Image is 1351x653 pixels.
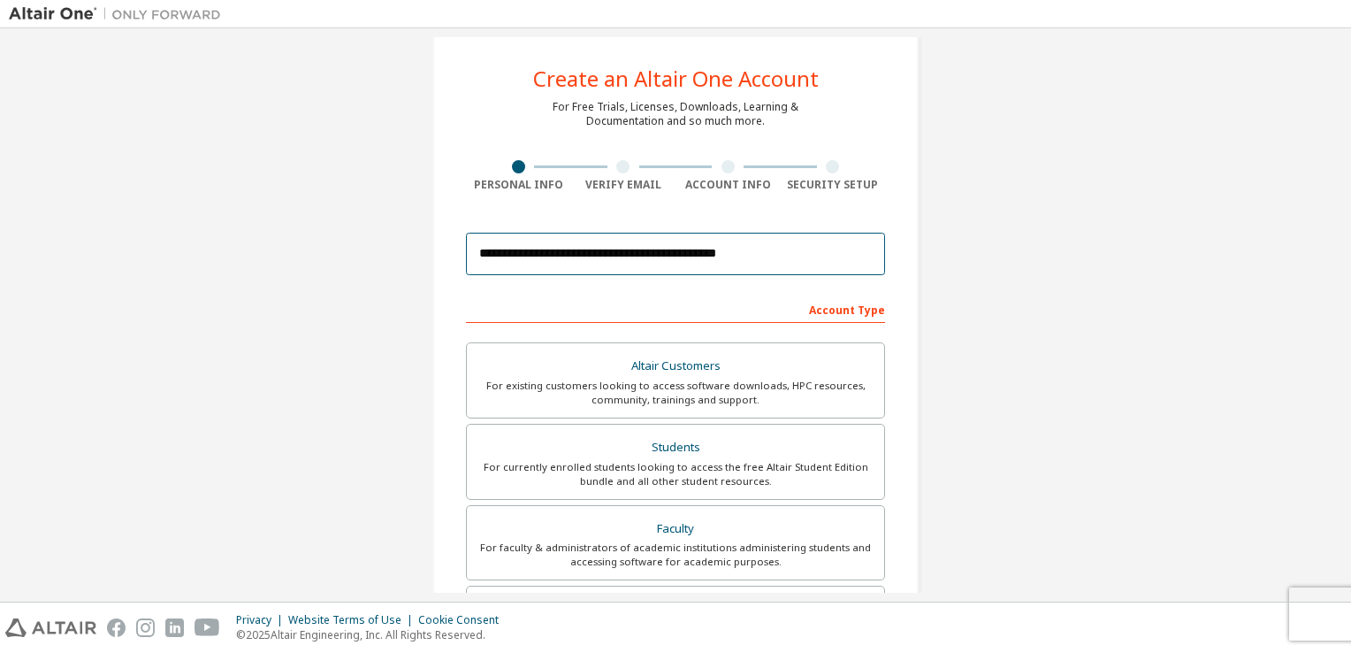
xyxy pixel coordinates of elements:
div: Personal Info [466,178,571,192]
div: Account Info [675,178,781,192]
div: Faculty [477,517,874,542]
div: Security Setup [781,178,886,192]
div: For existing customers looking to access software downloads, HPC resources, community, trainings ... [477,379,874,407]
img: Altair One [9,5,230,23]
div: Altair Customers [477,354,874,379]
img: facebook.svg [107,618,126,637]
div: Cookie Consent [418,613,509,627]
p: © 2025 Altair Engineering, Inc. All Rights Reserved. [236,627,509,642]
div: For Free Trials, Licenses, Downloads, Learning & Documentation and so much more. [553,100,798,128]
img: instagram.svg [136,618,155,637]
img: youtube.svg [195,618,220,637]
div: For faculty & administrators of academic institutions administering students and accessing softwa... [477,541,874,569]
img: linkedin.svg [165,618,184,637]
div: Privacy [236,613,288,627]
div: Create an Altair One Account [533,68,819,89]
div: For currently enrolled students looking to access the free Altair Student Edition bundle and all ... [477,460,874,488]
div: Website Terms of Use [288,613,418,627]
div: Account Type [466,295,885,323]
div: Verify Email [571,178,676,192]
img: altair_logo.svg [5,618,96,637]
div: Students [477,435,874,460]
